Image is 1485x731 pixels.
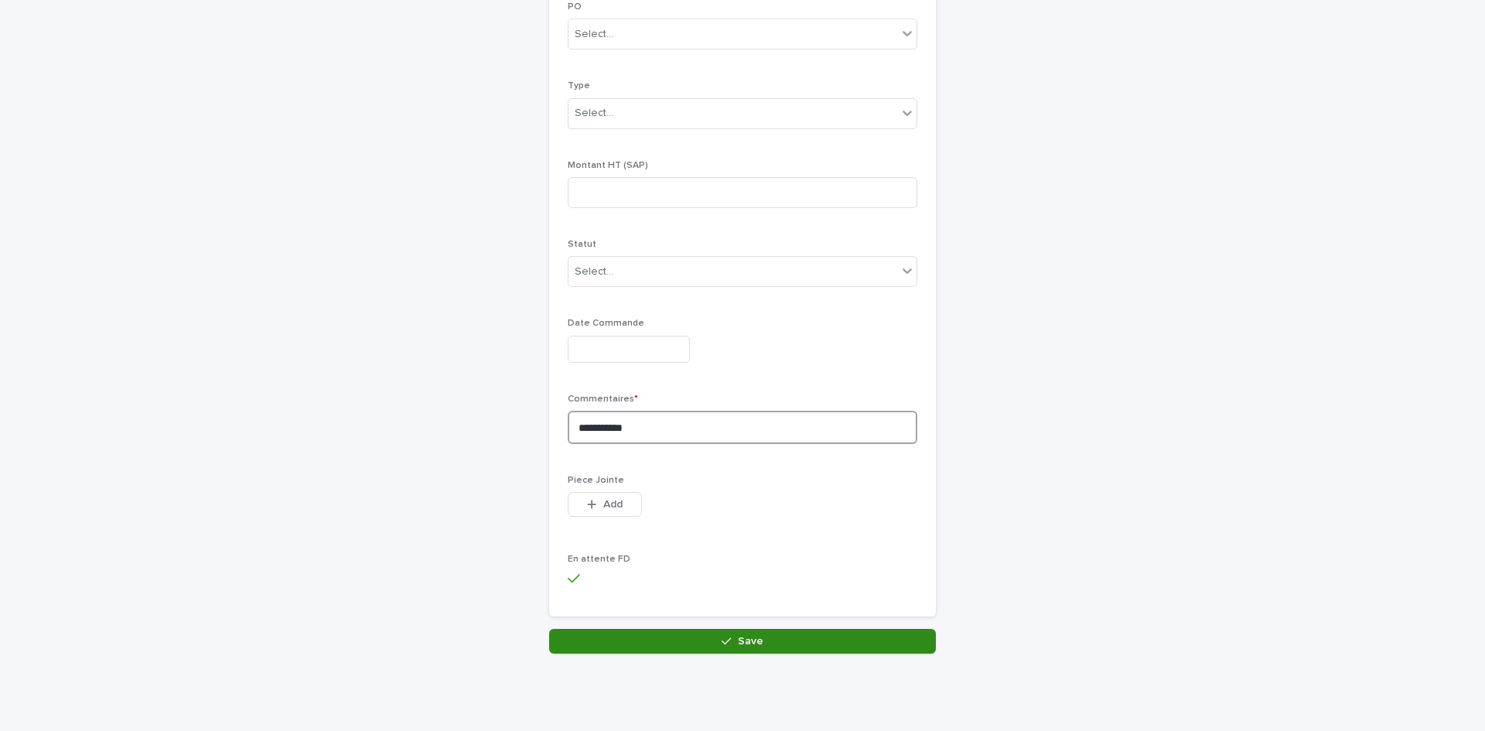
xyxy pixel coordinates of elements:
span: Add [603,499,623,510]
button: Save [549,629,936,654]
div: Select... [575,105,613,121]
div: Select... [575,264,613,280]
button: Add [568,492,642,517]
span: Piece Jointe [568,476,624,485]
span: En attente FD [568,555,630,564]
span: PO [568,2,582,12]
span: Type [568,81,590,91]
div: Select... [575,26,613,43]
span: Commentaires [568,395,638,404]
span: Date Commande [568,319,644,328]
span: Montant HT (SAP) [568,161,648,170]
span: Save [738,636,763,647]
span: Statut [568,240,596,249]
